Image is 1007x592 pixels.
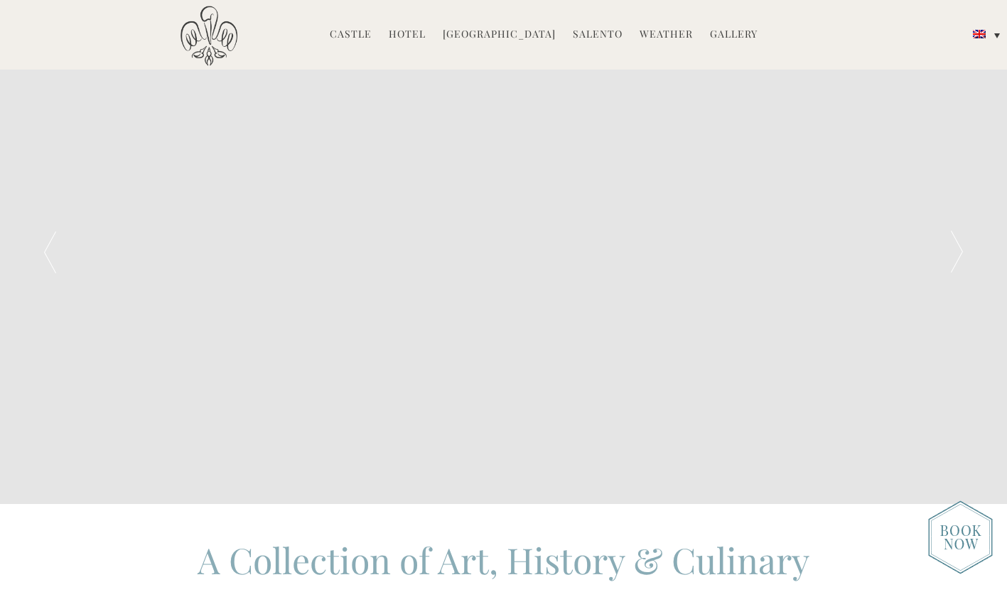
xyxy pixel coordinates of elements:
img: English [973,30,986,38]
a: [GEOGRAPHIC_DATA] [443,27,556,43]
a: Salento [573,27,623,43]
img: Castello di Ugento [181,6,237,66]
a: Hotel [389,27,426,43]
a: Castle [330,27,372,43]
img: new-booknow.png [928,500,993,574]
a: Weather [640,27,693,43]
a: Gallery [710,27,758,43]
